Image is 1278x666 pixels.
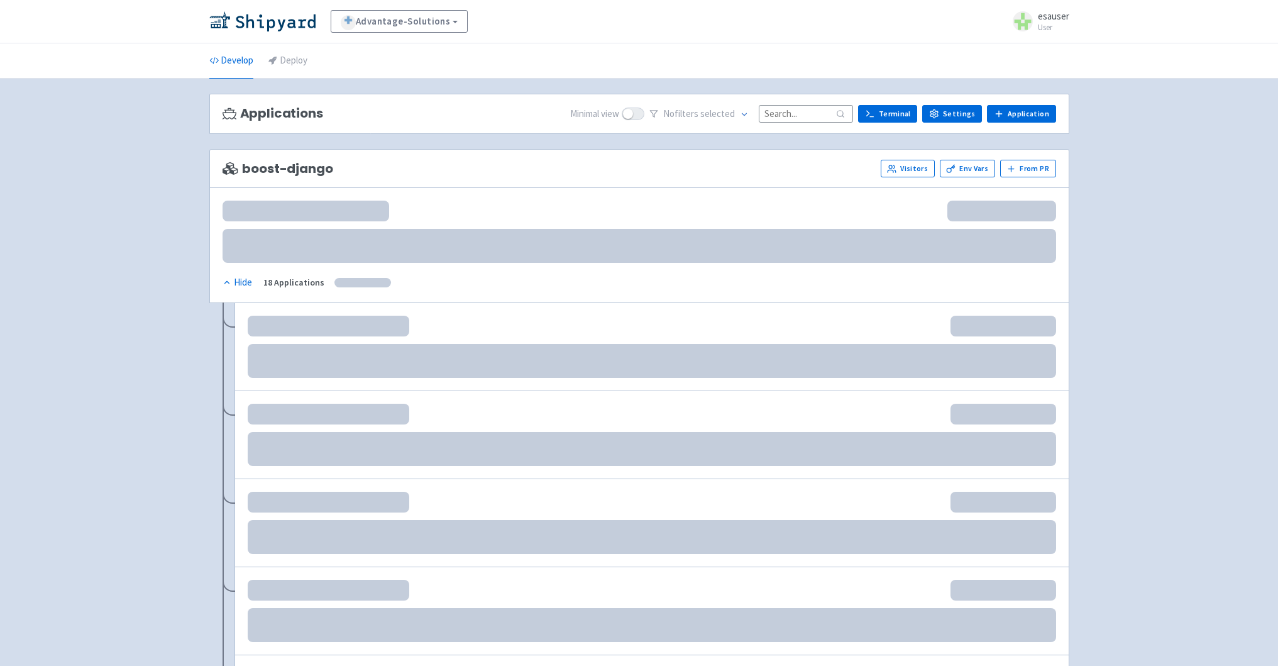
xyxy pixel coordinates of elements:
[1038,23,1069,31] small: User
[1038,10,1069,22] span: esauser
[1005,11,1069,31] a: esauser User
[209,11,316,31] img: Shipyard logo
[663,107,735,121] span: No filter s
[922,105,982,123] a: Settings
[268,43,307,79] a: Deploy
[700,108,735,119] span: selected
[331,10,468,33] a: Advantage-Solutions
[1000,160,1056,177] button: From PR
[759,105,853,122] input: Search...
[223,275,252,290] div: Hide
[858,105,917,123] a: Terminal
[209,43,253,79] a: Develop
[223,106,323,121] h3: Applications
[940,160,995,177] a: Env Vars
[223,162,333,176] span: boost-django
[223,275,253,290] button: Hide
[987,105,1055,123] a: Application
[881,160,935,177] a: Visitors
[570,107,619,121] span: Minimal view
[263,275,324,290] div: 18 Applications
